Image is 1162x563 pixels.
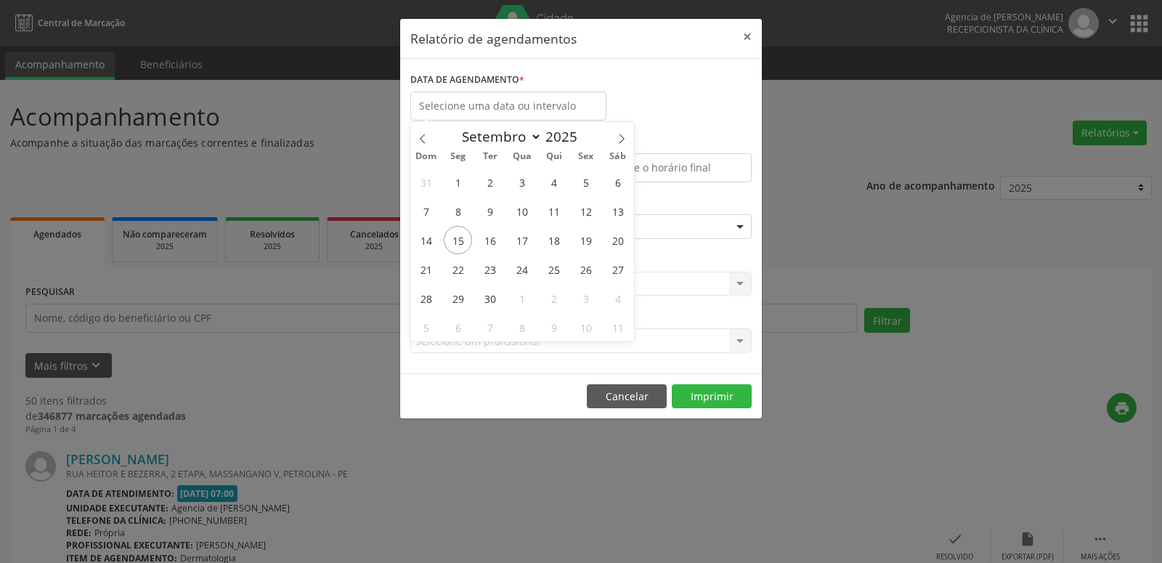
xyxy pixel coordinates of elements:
[444,313,472,341] span: Outubro 6, 2025
[476,255,504,283] span: Setembro 23, 2025
[604,313,632,341] span: Outubro 11, 2025
[672,384,752,409] button: Imprimir
[540,255,568,283] span: Setembro 25, 2025
[508,226,536,254] span: Setembro 17, 2025
[508,313,536,341] span: Outubro 8, 2025
[442,152,474,161] span: Seg
[585,153,752,182] input: Selecione o horário final
[412,197,440,225] span: Setembro 7, 2025
[476,226,504,254] span: Setembro 16, 2025
[585,131,752,153] label: ATÉ
[444,197,472,225] span: Setembro 8, 2025
[572,313,600,341] span: Outubro 10, 2025
[572,255,600,283] span: Setembro 26, 2025
[540,284,568,312] span: Outubro 2, 2025
[604,226,632,254] span: Setembro 20, 2025
[410,152,442,161] span: Dom
[604,255,632,283] span: Setembro 27, 2025
[604,168,632,196] span: Setembro 6, 2025
[410,69,524,92] label: DATA DE AGENDAMENTO
[476,284,504,312] span: Setembro 30, 2025
[542,127,590,146] input: Year
[508,197,536,225] span: Setembro 10, 2025
[572,168,600,196] span: Setembro 5, 2025
[572,197,600,225] span: Setembro 12, 2025
[412,255,440,283] span: Setembro 21, 2025
[410,92,606,121] input: Selecione uma data ou intervalo
[508,284,536,312] span: Outubro 1, 2025
[604,197,632,225] span: Setembro 13, 2025
[733,19,762,54] button: Close
[476,197,504,225] span: Setembro 9, 2025
[412,226,440,254] span: Setembro 14, 2025
[444,168,472,196] span: Setembro 1, 2025
[455,126,542,147] select: Month
[474,152,506,161] span: Ter
[506,152,538,161] span: Qua
[572,284,600,312] span: Outubro 3, 2025
[570,152,602,161] span: Sex
[508,168,536,196] span: Setembro 3, 2025
[540,226,568,254] span: Setembro 18, 2025
[540,313,568,341] span: Outubro 9, 2025
[572,226,600,254] span: Setembro 19, 2025
[444,226,472,254] span: Setembro 15, 2025
[508,255,536,283] span: Setembro 24, 2025
[410,29,577,48] h5: Relatório de agendamentos
[538,152,570,161] span: Qui
[412,168,440,196] span: Agosto 31, 2025
[587,384,667,409] button: Cancelar
[540,197,568,225] span: Setembro 11, 2025
[476,313,504,341] span: Outubro 7, 2025
[604,284,632,312] span: Outubro 4, 2025
[444,284,472,312] span: Setembro 29, 2025
[444,255,472,283] span: Setembro 22, 2025
[412,284,440,312] span: Setembro 28, 2025
[412,313,440,341] span: Outubro 5, 2025
[540,168,568,196] span: Setembro 4, 2025
[602,152,634,161] span: Sáb
[476,168,504,196] span: Setembro 2, 2025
